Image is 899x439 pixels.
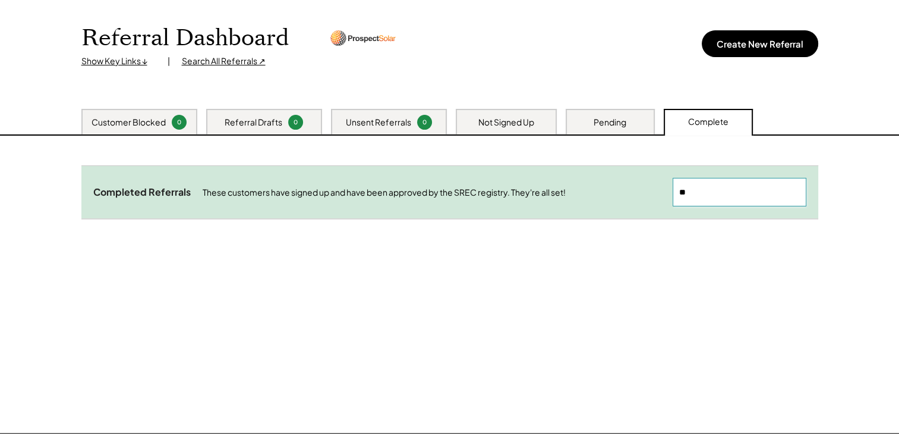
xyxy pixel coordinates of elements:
[330,30,396,46] img: prospect-solar.svg
[81,24,289,52] h1: Referral Dashboard
[688,116,728,128] div: Complete
[182,55,266,67] div: Search All Referrals ↗
[419,118,430,127] div: 0
[92,117,166,128] div: Customer Blocked
[594,117,626,128] div: Pending
[225,117,282,128] div: Referral Drafts
[174,118,185,127] div: 0
[346,117,411,128] div: Unsent Referrals
[168,55,170,67] div: |
[81,55,156,67] div: Show Key Links ↓
[203,187,661,199] div: These customers have signed up and have been approved by the SREC registry. They're all set!
[478,117,534,128] div: Not Signed Up
[702,30,818,57] button: Create New Referral
[290,118,301,127] div: 0
[93,186,191,199] div: Completed Referrals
